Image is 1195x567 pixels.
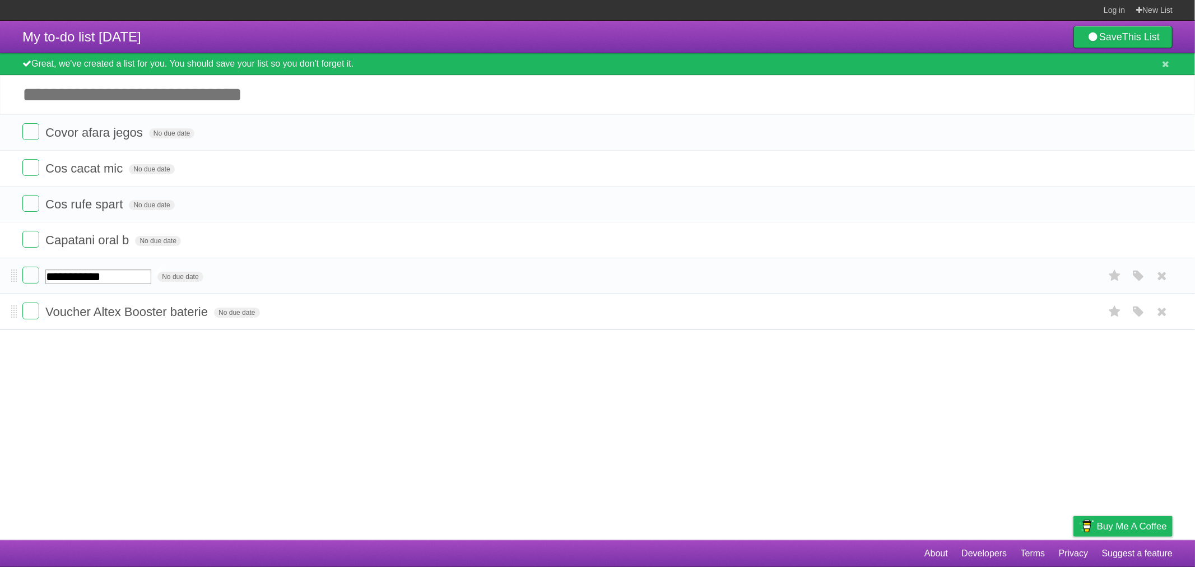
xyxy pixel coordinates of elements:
span: Cos rufe spart [45,197,125,211]
a: About [924,543,948,564]
label: Done [22,195,39,212]
a: Privacy [1059,543,1088,564]
span: Capatani oral b [45,233,132,247]
a: Terms [1021,543,1045,564]
span: Cos cacat mic [45,161,125,175]
span: No due date [129,164,174,174]
label: Done [22,159,39,176]
span: No due date [129,200,174,210]
b: This List [1122,31,1160,43]
label: Done [22,267,39,283]
span: No due date [157,272,203,282]
a: Buy me a coffee [1073,516,1173,537]
label: Done [22,231,39,248]
a: SaveThis List [1073,26,1173,48]
span: Voucher Altex Booster baterie [45,305,211,319]
img: Buy me a coffee [1079,517,1094,536]
span: My to-do list [DATE] [22,29,141,44]
label: Done [22,303,39,319]
span: Covor afara jegos [45,126,146,140]
a: Developers [961,543,1007,564]
span: No due date [135,236,180,246]
label: Star task [1104,267,1126,285]
label: Done [22,123,39,140]
span: No due date [149,128,194,138]
a: Suggest a feature [1102,543,1173,564]
label: Star task [1104,303,1126,321]
span: No due date [214,308,259,318]
span: Buy me a coffee [1097,517,1167,536]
